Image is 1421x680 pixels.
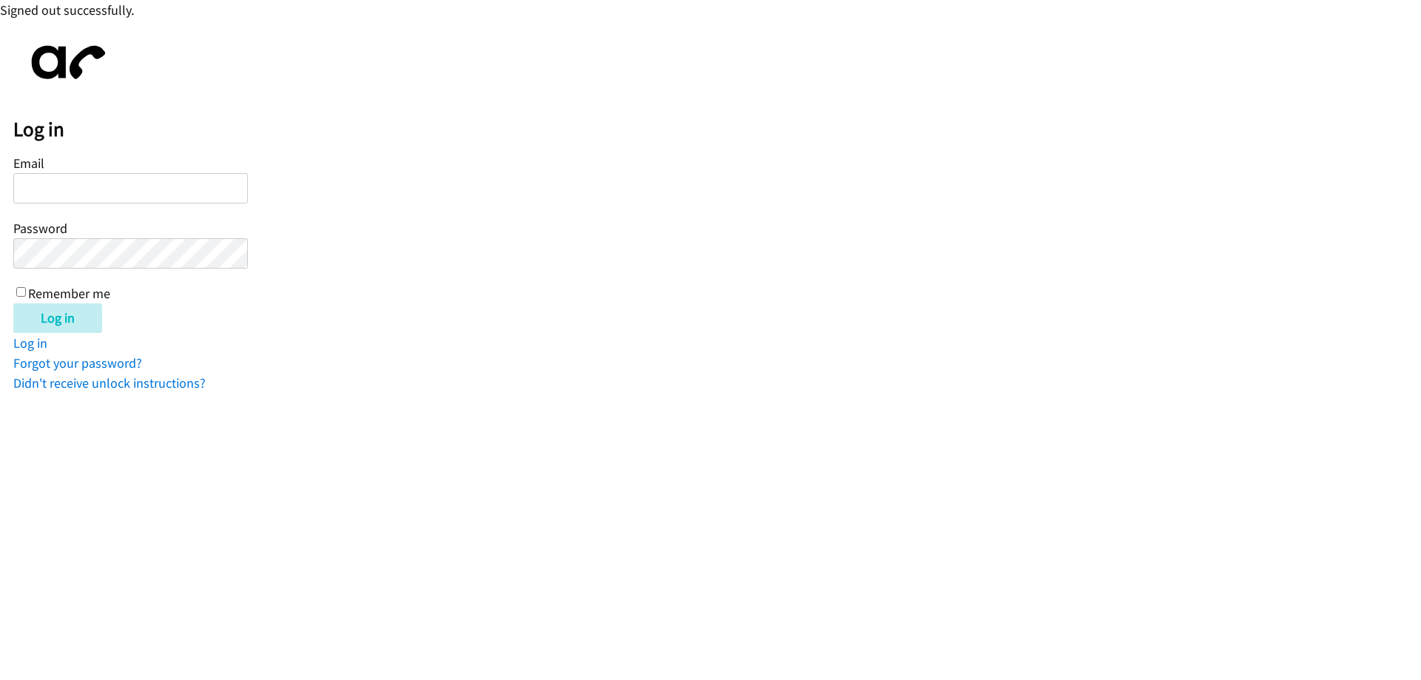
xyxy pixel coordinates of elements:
a: Forgot your password? [13,354,142,371]
h2: Log in [13,117,1421,142]
input: Log in [13,303,102,333]
label: Password [13,220,67,237]
img: aphone-8a226864a2ddd6a5e75d1ebefc011f4aa8f32683c2d82f3fb0802fe031f96514.svg [13,33,117,92]
a: Didn't receive unlock instructions? [13,374,206,391]
label: Remember me [28,285,110,302]
label: Email [13,155,44,172]
a: Log in [13,334,47,351]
